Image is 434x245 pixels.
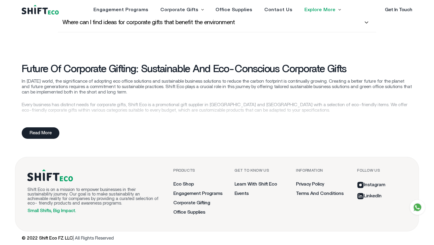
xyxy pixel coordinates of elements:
[22,64,346,74] h3: Future of Corporate Gifting: Sustainable and Eco-Conscious Corporate Gifts
[173,182,194,186] a: Eco Shop
[62,19,235,26] span: Where can I find ideas for corporate gifts that benefit the environment
[22,236,114,240] div: © 2022 Shift Eco FZ LLC
[357,193,382,198] a: LinkedIn
[22,127,59,139] div: Read More
[173,191,222,196] a: Engagement Programs
[234,191,249,196] a: Events
[385,7,412,12] a: Get In Touch
[296,191,344,196] a: Terms and Conditions
[27,208,161,213] div: Small Shifts, Big Impact.
[264,7,292,12] a: Contact Us
[304,7,335,12] a: Explore More
[22,79,412,95] p: In [DATE] world, the significance of adopting eco office solutions and sustainable business solut...
[357,182,385,187] a: Instagram
[234,182,277,186] a: Learn with Shift Eco
[160,7,198,12] a: Corporate Gifts
[93,7,148,12] a: Engagement Programs
[173,210,205,215] a: Office Supplies
[27,187,161,205] p: Shift Eco is on a mission to empower businesses in their sustainability journey. Our goal is to m...
[215,7,252,12] a: Office Supplies
[73,236,114,240] span: | All Rights Reserved
[173,200,210,205] a: Corporate Gifting
[296,182,324,186] a: Privacy Policy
